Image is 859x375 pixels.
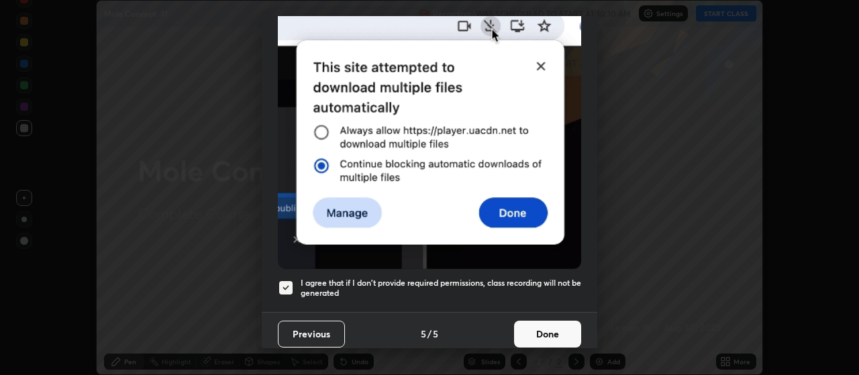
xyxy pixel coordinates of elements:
h5: I agree that if I don't provide required permissions, class recording will not be generated [301,278,581,299]
h4: 5 [421,327,426,341]
button: Previous [278,321,345,347]
h4: 5 [433,327,438,341]
h4: / [427,327,432,341]
button: Done [514,321,581,347]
